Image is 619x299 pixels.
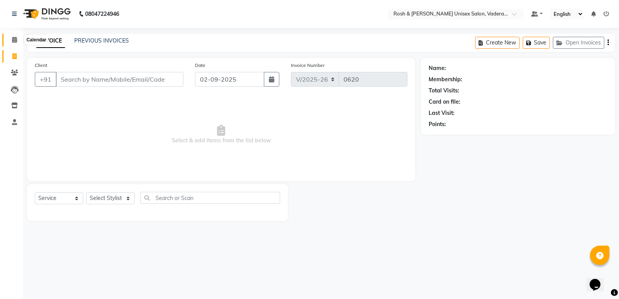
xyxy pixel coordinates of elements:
[429,120,446,128] div: Points:
[429,87,459,95] div: Total Visits:
[475,37,520,49] button: Create New
[35,96,407,173] span: Select & add items from the list below
[56,72,183,87] input: Search by Name/Mobile/Email/Code
[523,37,550,49] button: Save
[429,75,462,84] div: Membership:
[35,72,56,87] button: +91
[553,37,604,49] button: Open Invoices
[291,62,325,69] label: Invoice Number
[24,35,48,44] div: Calendar
[74,37,129,44] a: PREVIOUS INVOICES
[85,3,119,25] b: 08047224946
[429,109,455,117] div: Last Visit:
[429,98,460,106] div: Card on file:
[429,64,446,72] div: Name:
[35,62,47,69] label: Client
[587,268,611,291] iframe: chat widget
[195,62,205,69] label: Date
[140,192,280,204] input: Search or Scan
[20,3,73,25] img: logo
